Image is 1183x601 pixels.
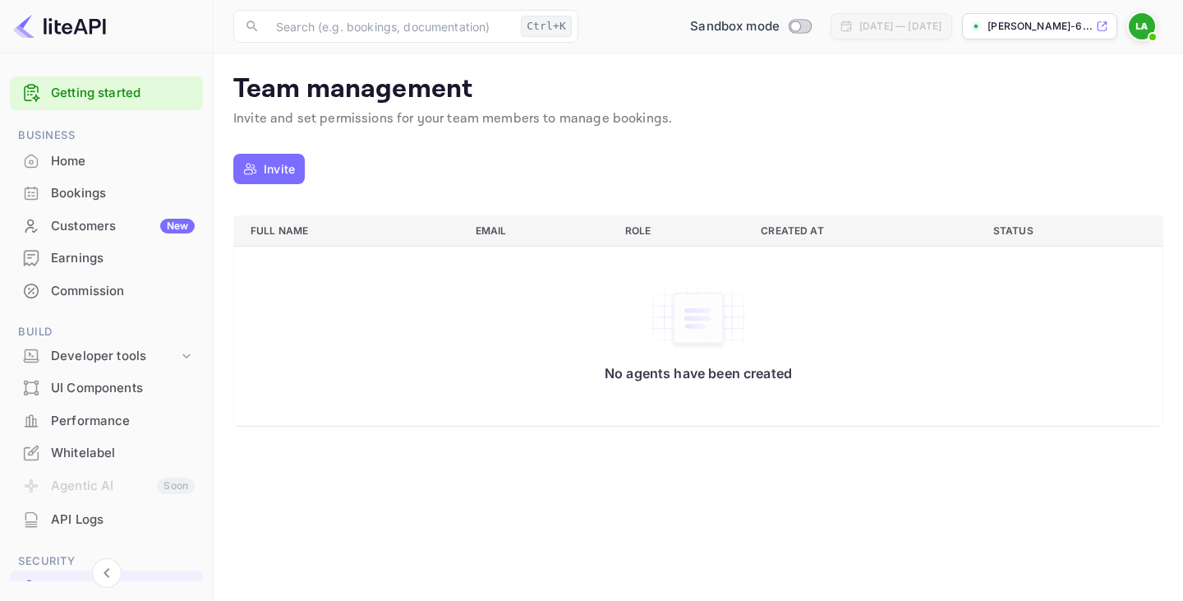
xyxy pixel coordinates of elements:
div: Whitelabel [10,437,203,469]
th: Email [463,215,612,246]
p: Invite [264,160,295,178]
div: UI Components [51,379,195,398]
div: Commission [10,275,203,307]
div: Commission [51,282,195,301]
img: LiteAPI logo [13,13,106,39]
img: Leyla Allahverdiyeva [1129,13,1155,39]
div: CustomersNew [10,210,203,243]
div: API Logs [10,504,203,536]
div: Performance [51,412,195,431]
div: Getting started [10,76,203,110]
a: Getting started [51,84,195,103]
button: Collapse navigation [92,558,122,588]
th: Role [612,215,748,246]
a: Commission [10,275,203,306]
div: New [160,219,195,233]
a: API Logs [10,504,203,534]
span: Security [10,552,203,571]
p: [PERSON_NAME]-6... [987,19,1093,34]
a: Whitelabel [10,437,203,468]
a: UI Components [10,372,203,403]
a: Home [10,146,203,176]
div: Whitelabel [51,444,195,463]
table: a dense table [233,215,1163,427]
div: Switch to Production mode [684,17,817,36]
th: Created At [748,215,980,246]
div: Ctrl+K [521,16,572,37]
th: Status [980,215,1163,246]
img: No agents have been created [649,284,748,353]
input: Search (e.g. bookings, documentation) [266,10,514,43]
div: Home [10,146,203,178]
div: API Logs [51,511,195,529]
span: Build [10,323,203,341]
div: Earnings [51,249,195,268]
span: Sandbox mode [690,17,780,36]
a: Team management [10,571,203,601]
div: UI Components [10,372,203,405]
a: Bookings [10,178,203,208]
div: Earnings [10,243,203,275]
div: Bookings [51,184,195,203]
div: Customers [51,217,195,236]
button: Invite [233,154,305,184]
a: CustomersNew [10,210,203,241]
p: Team management [233,73,1163,106]
a: Earnings [10,243,203,273]
th: Full name [234,215,463,246]
div: [DATE] — [DATE] [859,19,941,34]
div: Developer tools [10,342,203,371]
p: No agents have been created [605,365,792,381]
div: Team management [51,577,195,596]
div: Developer tools [51,347,178,366]
a: Performance [10,405,203,436]
p: Invite and set permissions for your team members to manage bookings. [233,109,1163,129]
div: Bookings [10,178,203,210]
span: Business [10,127,203,145]
div: Performance [10,405,203,437]
div: Home [51,152,195,171]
